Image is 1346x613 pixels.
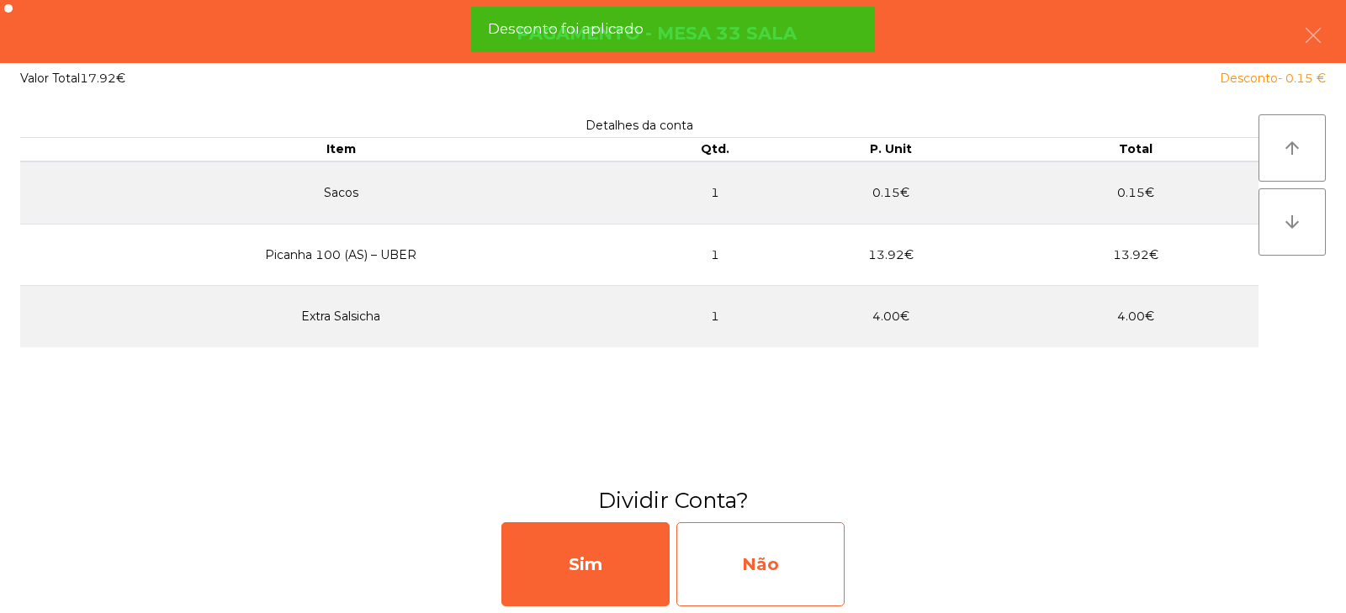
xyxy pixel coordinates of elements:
div: Sim [501,522,670,606]
td: Picanha 100 (AS) – UBER [20,224,661,286]
td: Extra Salsicha [20,286,661,347]
span: Desconto foi aplicado [488,18,644,40]
span: Detalhes da conta [586,118,693,133]
span: - 0.15 € [1278,71,1326,86]
td: 4.00€ [1014,286,1259,347]
span: Valor Total [20,71,80,86]
button: arrow_downward [1259,188,1326,256]
td: 13.92€ [768,224,1013,286]
h3: Dividir Conta? [13,485,1333,515]
td: 1 [661,224,768,286]
th: Item [20,138,661,161]
span: 17.92€ [80,71,125,86]
div: Desconto [1220,70,1326,87]
td: 0.15€ [768,161,1013,225]
th: Qtd. [661,138,768,161]
th: Total [1014,138,1259,161]
td: Sacos [20,161,661,225]
td: 1 [661,161,768,225]
td: 0.15€ [1014,161,1259,225]
button: arrow_upward [1259,114,1326,182]
i: arrow_downward [1282,212,1302,232]
td: 4.00€ [768,286,1013,347]
div: Não [676,522,845,606]
i: arrow_upward [1282,138,1302,158]
td: 1 [661,286,768,347]
th: P. Unit [768,138,1013,161]
td: 13.92€ [1014,224,1259,286]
